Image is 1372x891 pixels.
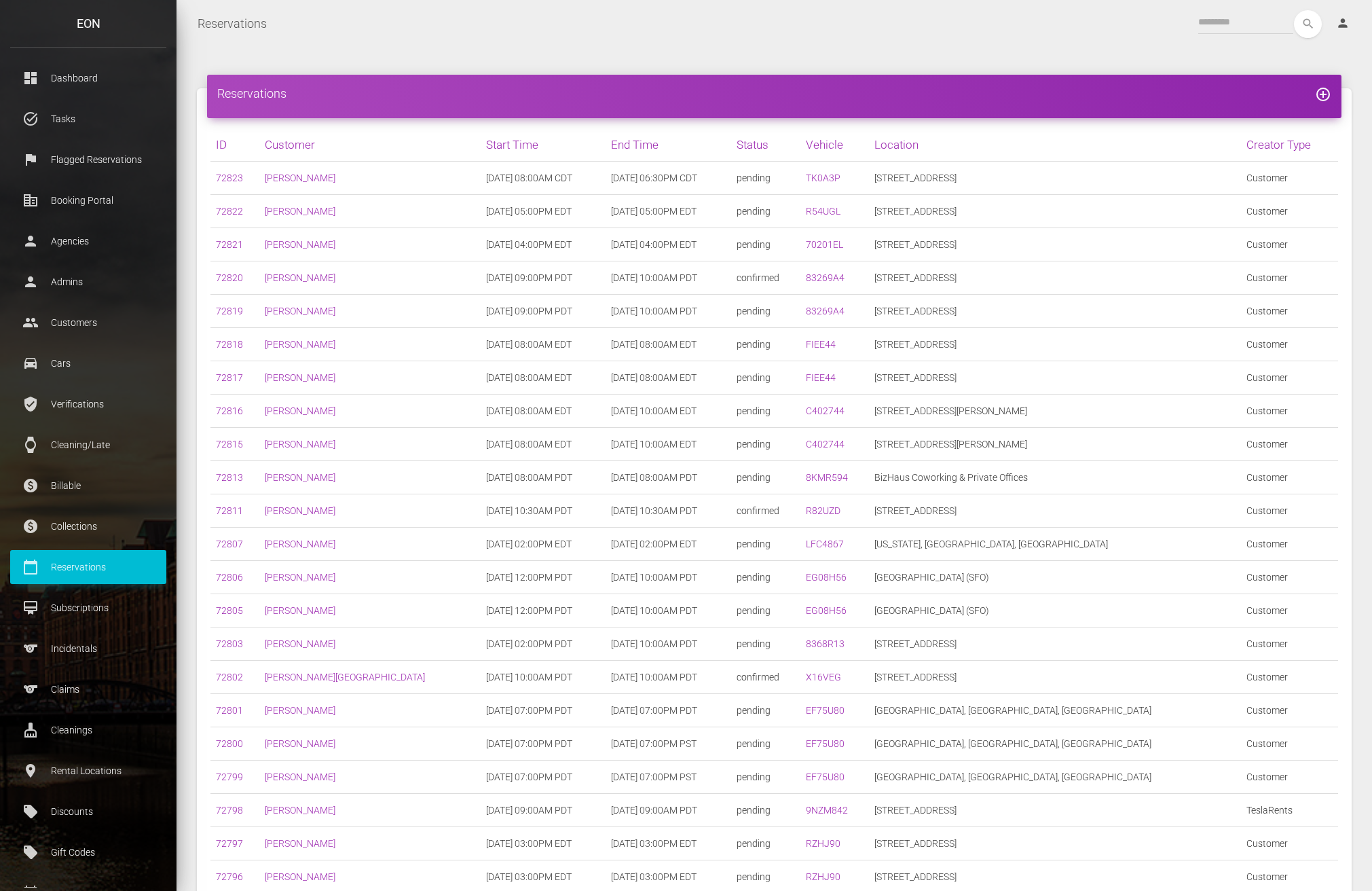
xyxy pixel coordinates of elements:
[20,679,156,699] p: Claims
[869,162,1241,195] td: [STREET_ADDRESS]
[198,7,267,41] a: Reservations
[216,838,243,849] a: 72797
[481,761,606,794] td: [DATE] 07:00PM PDT
[731,661,800,694] td: confirmed
[731,228,800,261] td: pending
[806,638,845,649] a: 8368R13
[731,827,800,860] td: pending
[869,461,1241,494] td: BizHaus Coworking & Private Offices
[606,295,731,328] td: [DATE] 10:00AM PDT
[20,312,156,333] p: Customers
[606,428,731,461] td: [DATE] 10:00AM EDT
[869,727,1241,761] td: [GEOGRAPHIC_DATA], [GEOGRAPHIC_DATA], [GEOGRAPHIC_DATA]
[216,705,243,716] a: 72801
[10,509,166,543] a: paid Collections
[1294,10,1322,38] button: search
[606,195,731,228] td: [DATE] 05:00PM EDT
[10,672,166,706] a: sports Claims
[869,594,1241,628] td: [GEOGRAPHIC_DATA] (SFO)
[481,494,606,528] td: [DATE] 10:30AM PDT
[216,638,243,649] a: 72803
[10,306,166,340] a: people Customers
[265,339,335,350] a: [PERSON_NAME]
[265,405,335,416] a: [PERSON_NAME]
[20,149,156,170] p: Flagged Reservations
[216,738,243,749] a: 72800
[481,528,606,561] td: [DATE] 02:00PM EDT
[806,805,848,816] a: 9NZM842
[806,206,840,217] a: R54UGL
[731,162,800,195] td: pending
[216,771,243,782] a: 72799
[265,206,335,217] a: [PERSON_NAME]
[1241,661,1338,694] td: Customer
[731,628,800,661] td: pending
[265,505,335,516] a: [PERSON_NAME]
[806,239,843,250] a: 70201EL
[265,672,425,683] a: [PERSON_NAME][GEOGRAPHIC_DATA]
[259,128,480,162] th: Customer
[731,261,800,295] td: confirmed
[481,594,606,628] td: [DATE] 12:00PM PDT
[20,801,156,822] p: Discounts
[10,346,166,380] a: drive_eta Cars
[481,228,606,261] td: [DATE] 04:00PM EDT
[606,827,731,860] td: [DATE] 03:00PM EDT
[216,339,243,350] a: 72818
[731,494,800,528] td: confirmed
[1241,827,1338,860] td: Customer
[265,439,335,450] a: [PERSON_NAME]
[265,771,335,782] a: [PERSON_NAME]
[216,439,243,450] a: 72815
[731,794,800,827] td: pending
[606,628,731,661] td: [DATE] 10:00AM PDT
[869,195,1241,228] td: [STREET_ADDRESS]
[1241,228,1338,261] td: Customer
[481,628,606,661] td: [DATE] 02:00PM PDT
[806,871,840,882] a: RZHJ90
[216,572,243,583] a: 72806
[481,694,606,727] td: [DATE] 07:00PM PDT
[606,162,731,195] td: [DATE] 06:30PM CDT
[10,265,166,299] a: person Admins
[20,272,156,292] p: Admins
[210,128,259,162] th: ID
[800,128,869,162] th: Vehicle
[606,594,731,628] td: [DATE] 10:00AM PDT
[606,128,731,162] th: End Time
[1241,528,1338,561] td: Customer
[869,661,1241,694] td: [STREET_ADDRESS]
[869,428,1241,461] td: [STREET_ADDRESS][PERSON_NAME]
[869,261,1241,295] td: [STREET_ADDRESS]
[806,838,840,849] a: RZHJ90
[731,461,800,494] td: pending
[481,727,606,761] td: [DATE] 07:00PM PDT
[265,572,335,583] a: [PERSON_NAME]
[20,761,156,781] p: Rental Locations
[731,295,800,328] td: pending
[731,594,800,628] td: pending
[869,494,1241,528] td: [STREET_ADDRESS]
[731,128,800,162] th: Status
[20,109,156,129] p: Tasks
[731,361,800,395] td: pending
[806,672,841,683] a: X16VEG
[265,272,335,283] a: [PERSON_NAME]
[1315,86,1331,103] i: add_circle_outline
[731,428,800,461] td: pending
[731,694,800,727] td: pending
[265,638,335,649] a: [PERSON_NAME]
[1241,761,1338,794] td: Customer
[20,231,156,251] p: Agencies
[806,372,836,383] a: FIEE44
[265,372,335,383] a: [PERSON_NAME]
[217,85,1331,102] h4: Reservations
[1241,195,1338,228] td: Customer
[1241,628,1338,661] td: Customer
[481,361,606,395] td: [DATE] 08:00AM EDT
[265,805,335,816] a: [PERSON_NAME]
[481,561,606,594] td: [DATE] 12:00PM PDT
[481,162,606,195] td: [DATE] 08:00AM CDT
[10,224,166,258] a: person Agencies
[1241,328,1338,361] td: Customer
